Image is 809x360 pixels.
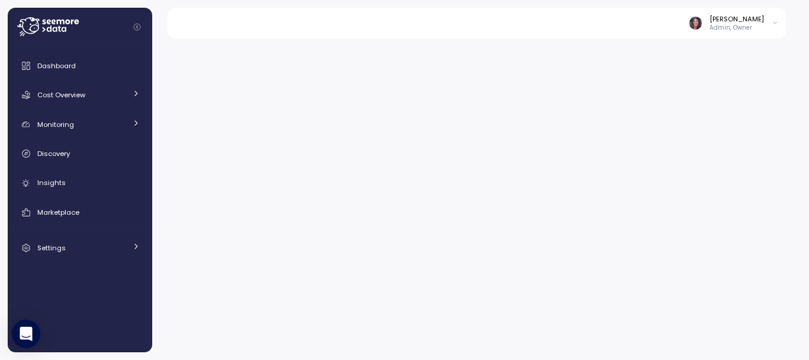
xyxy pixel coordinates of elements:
span: Marketplace [37,208,79,217]
a: Marketplace [12,200,147,224]
span: Insights [37,178,66,187]
a: Monitoring [12,113,147,136]
div: Open Intercom Messenger [12,320,40,348]
span: Discovery [37,149,70,158]
span: Settings [37,243,66,253]
a: Discovery [12,142,147,165]
a: Settings [12,236,147,260]
img: ACg8ocLDuIZlR5f2kIgtapDwVC7yp445s3OgbrQTIAV7qYj8P05r5pI=s96-c [689,17,702,29]
p: Admin, Owner [710,24,764,32]
button: Collapse navigation [130,23,145,31]
div: [PERSON_NAME] [710,14,764,24]
a: Dashboard [12,54,147,78]
a: Insights [12,171,147,195]
a: Cost Overview [12,83,147,107]
span: Monitoring [37,120,74,129]
span: Cost Overview [37,90,85,100]
span: Dashboard [37,61,76,71]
